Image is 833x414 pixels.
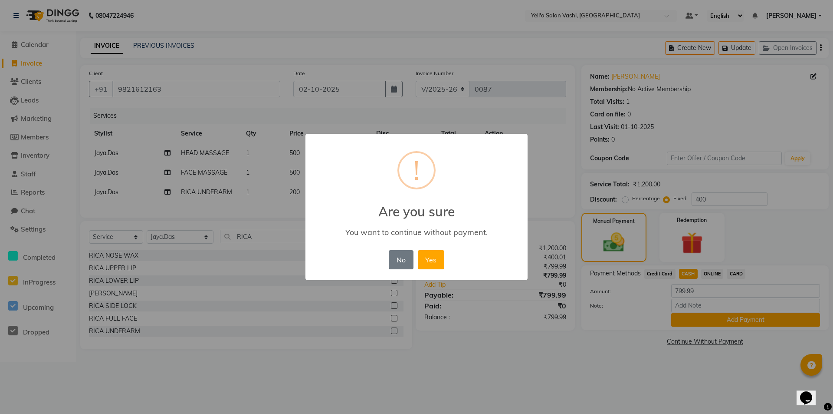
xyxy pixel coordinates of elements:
h2: Are you sure [305,193,528,219]
button: Yes [418,250,444,269]
iframe: chat widget [797,379,824,405]
div: ! [413,153,420,188]
div: You want to continue without payment. [318,227,515,237]
button: No [389,250,413,269]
